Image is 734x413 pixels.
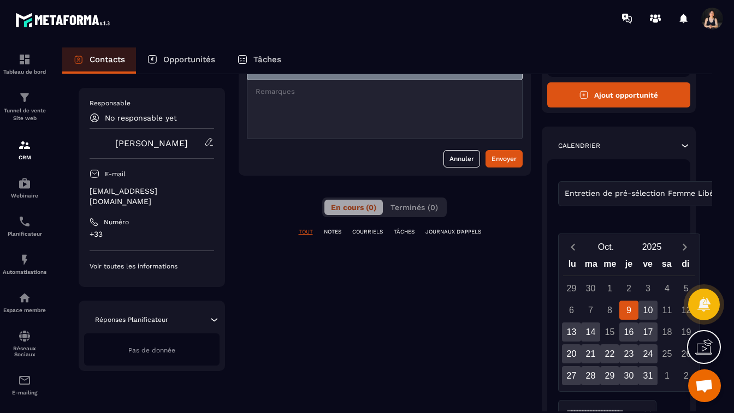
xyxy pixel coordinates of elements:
[619,366,638,385] div: 30
[324,228,341,236] p: NOTES
[600,344,619,363] div: 22
[425,228,481,236] p: JOURNAUX D'APPELS
[688,369,721,402] div: Ouvrir le chat
[677,366,696,385] div: 2
[3,231,46,237] p: Planificateur
[115,138,188,148] a: [PERSON_NAME]
[90,262,214,271] p: Voir toutes les informations
[619,301,638,320] div: 9
[600,301,619,320] div: 8
[677,279,696,298] div: 5
[3,366,46,404] a: emailemailE-mailing
[163,55,215,64] p: Opportunités
[675,240,695,254] button: Next month
[3,107,46,122] p: Tunnel de vente Site web
[581,279,600,298] div: 30
[105,113,177,122] p: No responsable yet
[619,322,638,342] div: 16
[331,203,376,212] span: En cours (0)
[563,256,695,385] div: Calendar wrapper
[558,141,600,150] p: Calendrier
[638,366,658,385] div: 31
[18,374,31,387] img: email
[324,200,383,215] button: En cours (0)
[658,279,677,298] div: 4
[563,256,582,276] div: lu
[3,154,46,160] p: CRM
[601,256,620,276] div: me
[3,269,46,275] p: Automatisations
[299,228,313,236] p: TOUT
[18,177,31,190] img: automations
[18,291,31,304] img: automations
[677,322,696,342] div: 19
[658,366,677,385] div: 1
[104,218,129,226] p: Numéro
[136,47,226,74] a: Opportunités
[581,301,600,320] div: 7
[658,322,677,342] div: 18
[3,130,46,169] a: formationformationCRM
[128,346,175,354] span: Pas de donnée
[62,47,136,74] a: Contacts
[3,307,46,313] p: Espace membre
[657,256,676,276] div: sa
[562,301,581,320] div: 6
[581,344,600,363] div: 21
[619,344,638,363] div: 23
[619,256,638,276] div: je
[638,301,658,320] div: 10
[3,390,46,396] p: E-mailing
[581,322,600,342] div: 14
[90,55,125,64] p: Contacts
[658,301,677,320] div: 11
[18,53,31,66] img: formation
[677,344,696,363] div: 26
[390,203,438,212] span: Terminés (0)
[658,344,677,363] div: 25
[3,83,46,130] a: formationformationTunnel de vente Site web
[95,315,168,324] p: Réponses Planificateur
[226,47,292,74] a: Tâches
[15,10,114,30] img: logo
[443,150,480,167] button: Annuler
[18,253,31,266] img: automations
[352,228,383,236] p: COURRIELS
[638,344,658,363] div: 24
[629,237,675,256] button: Open years overlay
[638,322,658,342] div: 17
[562,366,581,385] div: 27
[638,279,658,298] div: 3
[3,207,46,245] a: schedulerschedulerPlanificateur
[563,188,729,200] span: Entretien de pré-sélection Femme Libérée
[583,237,629,256] button: Open months overlay
[600,322,619,342] div: 15
[18,215,31,228] img: scheduler
[563,279,695,385] div: Calendar days
[3,169,46,207] a: automationsautomationsWebinaire
[3,283,46,321] a: automationsautomationsEspace membre
[3,345,46,357] p: Réseaux Sociaux
[638,256,658,276] div: ve
[3,69,46,75] p: Tableau de bord
[394,228,415,236] p: TÂCHES
[563,240,583,254] button: Previous month
[582,256,601,276] div: ma
[3,45,46,83] a: formationformationTableau de bord
[3,245,46,283] a: automationsautomationsAutomatisations
[619,279,638,298] div: 2
[3,193,46,199] p: Webinaire
[18,91,31,104] img: formation
[90,229,214,240] p: +33
[600,279,619,298] div: 1
[562,322,581,342] div: 13
[486,150,523,167] button: Envoyer
[384,200,445,215] button: Terminés (0)
[676,256,695,276] div: di
[90,99,214,107] p: Responsable
[105,170,126,178] p: E-mail
[253,55,281,64] p: Tâches
[600,366,619,385] div: 29
[581,366,600,385] div: 28
[3,321,46,366] a: social-networksocial-networkRéseaux Sociaux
